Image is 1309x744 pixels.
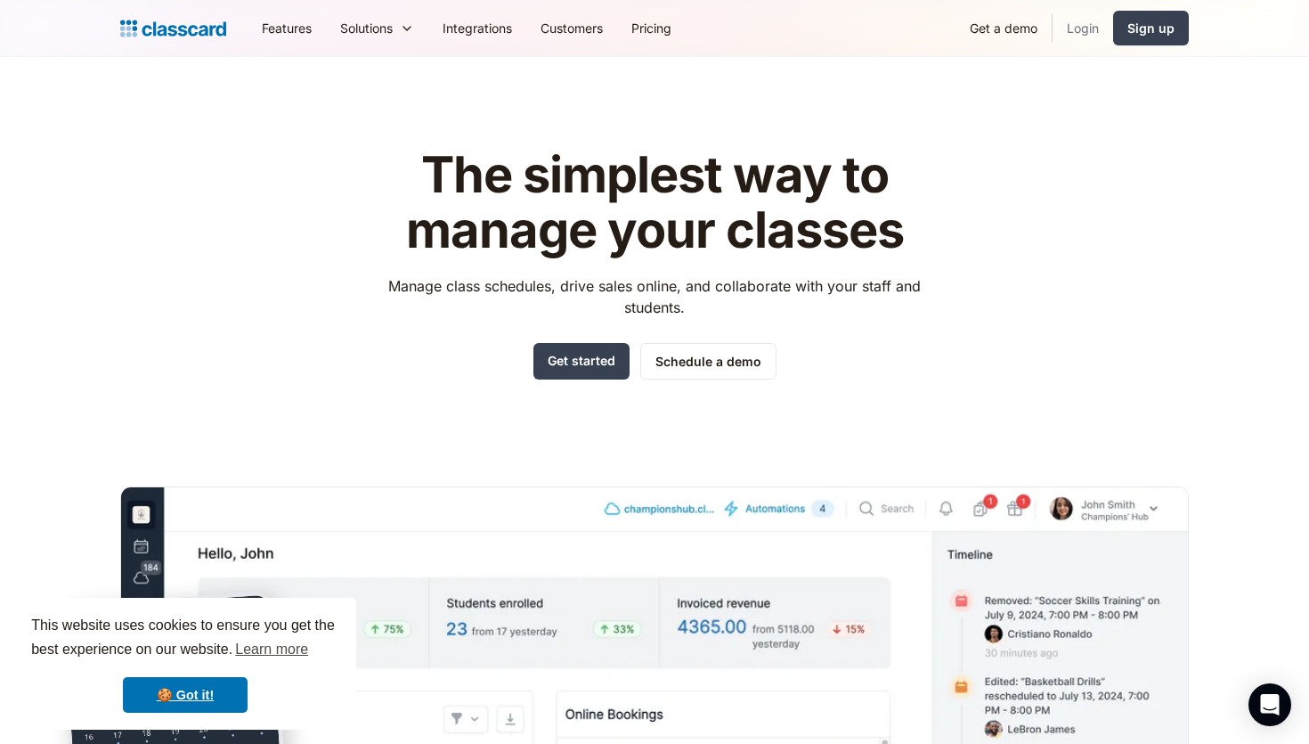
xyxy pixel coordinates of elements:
div: Solutions [326,8,428,48]
a: Pricing [617,8,686,48]
a: Sign up [1113,11,1189,45]
a: Login [1053,8,1113,48]
a: Schedule a demo [640,343,776,380]
a: Customers [526,8,617,48]
a: Features [248,8,326,48]
a: Get a demo [955,8,1052,48]
a: Logo [120,16,226,41]
p: Manage class schedules, drive sales online, and collaborate with your staff and students. [372,275,938,318]
a: learn more about cookies [232,636,311,663]
a: Integrations [428,8,526,48]
div: cookieconsent [14,598,356,730]
div: Solutions [340,19,393,37]
h1: The simplest way to manage your classes [372,148,938,258]
a: dismiss cookie message [123,677,248,713]
div: Open Intercom Messenger [1248,683,1291,726]
div: Sign up [1127,19,1175,37]
a: Get started [533,343,630,380]
span: This website uses cookies to ensure you get the best experience on our website. [31,615,339,663]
